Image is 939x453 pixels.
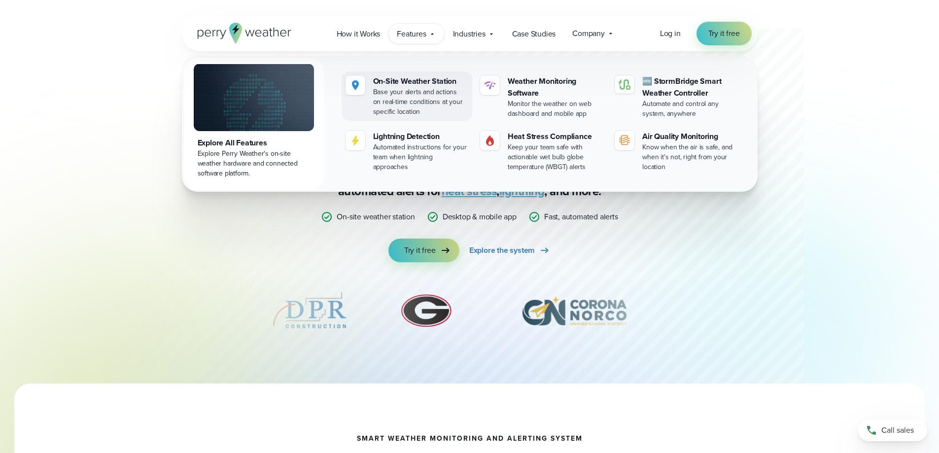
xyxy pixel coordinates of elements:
[396,286,457,335] img: University-of-Georgia.svg
[373,87,468,117] div: Base your alerts and actions on real-time conditions at your specific location
[443,211,517,223] p: Desktop & mobile app
[692,286,832,335] div: 8 of 12
[349,79,361,91] img: Location.svg
[184,58,324,190] a: Explore All Features Explore Perry Weather's on-site weather hardware and connected software plat...
[508,75,603,99] div: Weather Monitoring Software
[508,99,603,119] div: Monitor the weather on web dashboard and mobile app
[544,211,618,223] p: Fast, automated alerts
[396,286,457,335] div: 6 of 12
[619,135,630,146] img: aqi-icon.svg
[397,28,426,40] span: Features
[504,286,644,335] div: 7 of 12
[858,419,927,441] a: Call sales
[469,244,535,256] span: Explore the system
[328,24,389,44] a: How it Works
[504,286,644,335] img: Corona-Norco-Unified-School-District.svg
[231,286,708,340] div: slideshow
[508,142,603,172] div: Keep your team safe with actionable wet bulb globe temperature (WBGT) alerts
[373,131,468,142] div: Lightning Detection
[453,28,486,40] span: Industries
[476,71,607,123] a: Weather Monitoring Software Monitor the weather on web dashboard and mobile app
[270,286,349,335] div: 5 of 12
[660,28,681,39] a: Log in
[504,24,564,44] a: Case Studies
[881,424,914,436] span: Call sales
[611,71,741,123] a: 🆕 StormBridge Smart Weather Controller Automate and control any system, anywhere
[373,142,468,172] div: Automated instructions for your team when lightning approaches
[708,28,740,39] span: Try it free
[619,79,630,90] img: stormbridge-icon-V6.svg
[337,211,415,223] p: On-site weather station
[696,22,752,45] a: Try it free
[469,239,551,262] a: Explore the system
[388,239,459,262] a: Try it free
[357,435,583,443] h1: smart weather monitoring and alerting system
[342,127,472,176] a: Lightning Detection Automated instructions for your team when lightning approaches
[484,79,496,91] img: software-icon.svg
[342,71,472,121] a: On-Site Weather Station Base your alerts and actions on real-time conditions at your specific loc...
[373,75,468,87] div: On-Site Weather Station
[572,28,605,39] span: Company
[642,75,737,99] div: 🆕 StormBridge Smart Weather Controller
[476,127,607,176] a: Heat Stress Compliance Keep your team safe with actionable wet bulb globe temperature (WBGT) alerts
[512,28,556,40] span: Case Studies
[273,152,667,199] p: Stop relying on weather apps you can’t trust — [PERSON_NAME] Weather gives you certainty with rel...
[642,131,737,142] div: Air Quality Monitoring
[642,99,737,119] div: Automate and control any system, anywhere
[611,127,741,176] a: Air Quality Monitoring Know when the air is safe, and when it's not, right from your location
[692,286,832,335] img: Schaumburg-Park-District-1.svg
[484,135,496,146] img: Gas.svg
[642,142,737,172] div: Know when the air is safe, and when it's not, right from your location
[337,28,381,40] span: How it Works
[508,131,603,142] div: Heat Stress Compliance
[349,135,361,146] img: lightning-icon.svg
[404,244,436,256] span: Try it free
[270,286,349,335] img: DPR-Construction.svg
[198,149,310,178] div: Explore Perry Weather's on-site weather hardware and connected software platform.
[198,137,310,149] div: Explore All Features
